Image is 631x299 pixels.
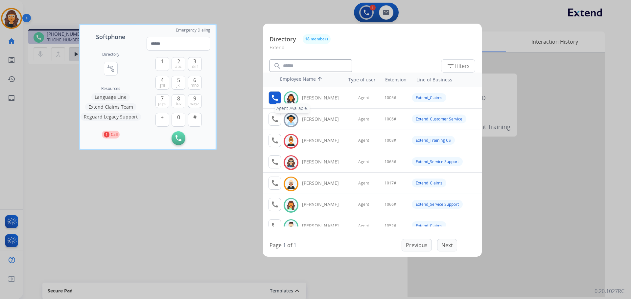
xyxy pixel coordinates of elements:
[303,34,331,44] button: 18 members
[302,137,346,144] div: [PERSON_NAME]
[96,32,125,41] span: Softphone
[412,221,446,230] div: Extend_Claims
[269,91,281,104] button: Agent Available.
[188,94,202,108] button: 9wxyz
[302,95,346,101] div: [PERSON_NAME]
[191,83,199,88] span: mno
[382,73,410,86] th: Extension
[286,115,296,125] img: avatar
[358,138,369,143] span: Agent
[412,93,446,102] div: Extend_Claims
[176,28,210,33] span: Emergency Dialing
[161,95,164,102] span: 7
[286,200,296,210] img: avatar
[175,135,181,141] img: call-button
[339,73,379,86] th: Type of user
[271,201,279,208] mat-icon: call
[104,132,109,138] p: 1
[111,132,118,138] p: Call
[155,57,169,71] button: 1
[358,181,369,186] span: Agent
[172,94,185,108] button: 8tuv
[286,158,296,168] img: avatar
[412,136,455,145] div: Extend_Training CS
[595,287,624,295] p: 0.20.1027RC
[316,76,324,84] mat-icon: arrow_upward
[412,115,466,123] div: Extend_Customer Service
[412,200,463,209] div: Extend_Service Support
[161,76,164,84] span: 4
[385,138,396,143] span: 1008#
[193,57,196,65] span: 3
[277,73,336,87] th: Employee Name
[302,223,346,229] div: [PERSON_NAME]
[172,113,185,127] button: 0
[188,57,202,71] button: 3def
[271,94,279,102] mat-icon: call
[176,101,181,106] span: tuv
[385,202,396,207] span: 1066#
[447,62,455,70] mat-icon: filter_list
[107,65,115,73] mat-icon: connect_without_contact
[385,159,396,164] span: 1065#
[85,103,136,111] button: Extend Claims Team
[302,201,346,208] div: [PERSON_NAME]
[286,136,296,146] img: avatar
[102,131,120,139] button: 1Call
[269,35,296,44] p: Directory
[81,113,141,121] button: Reguard Legacy Support
[155,113,169,127] button: +
[358,159,369,164] span: Agent
[271,115,279,123] mat-icon: call
[161,57,164,65] span: 1
[155,94,169,108] button: 7pqrs
[413,73,479,86] th: Line of Business
[358,223,369,228] span: Agent
[159,83,165,88] span: ghi
[385,117,396,122] span: 1006#
[193,76,196,84] span: 6
[286,222,296,232] img: avatar
[385,95,396,100] span: 1005#
[188,113,202,127] button: #
[102,52,119,57] h2: Directory
[101,86,120,91] span: Resources
[385,223,396,228] span: 1052#
[176,83,180,88] span: jkl
[412,179,446,187] div: Extend_Claims
[412,157,463,166] div: Extend_Service Support
[192,64,198,69] span: def
[286,179,296,189] img: avatar
[177,113,180,121] span: 0
[177,95,180,102] span: 8
[175,64,182,69] span: abc
[271,137,279,144] mat-icon: call
[271,158,279,166] mat-icon: call
[358,117,369,122] span: Agent
[302,116,346,122] div: [PERSON_NAME]
[447,62,470,70] span: Filters
[177,76,180,84] span: 5
[172,76,185,90] button: 5jkl
[190,101,199,106] span: wxyz
[172,57,185,71] button: 2abc
[273,62,281,70] mat-icon: search
[358,95,369,100] span: Agent
[91,93,130,101] button: Language Line
[161,113,164,121] span: +
[271,179,279,187] mat-icon: call
[302,159,346,165] div: [PERSON_NAME]
[193,95,196,102] span: 9
[287,241,292,249] p: of
[271,222,279,230] mat-icon: call
[158,101,166,106] span: pqrs
[302,180,346,186] div: [PERSON_NAME]
[385,181,396,186] span: 1017#
[188,76,202,90] button: 6mno
[275,103,310,113] div: Agent Available.
[286,94,296,104] img: avatar
[177,57,180,65] span: 2
[441,59,475,73] button: Filters
[269,44,475,56] p: Extend
[269,241,282,249] p: Page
